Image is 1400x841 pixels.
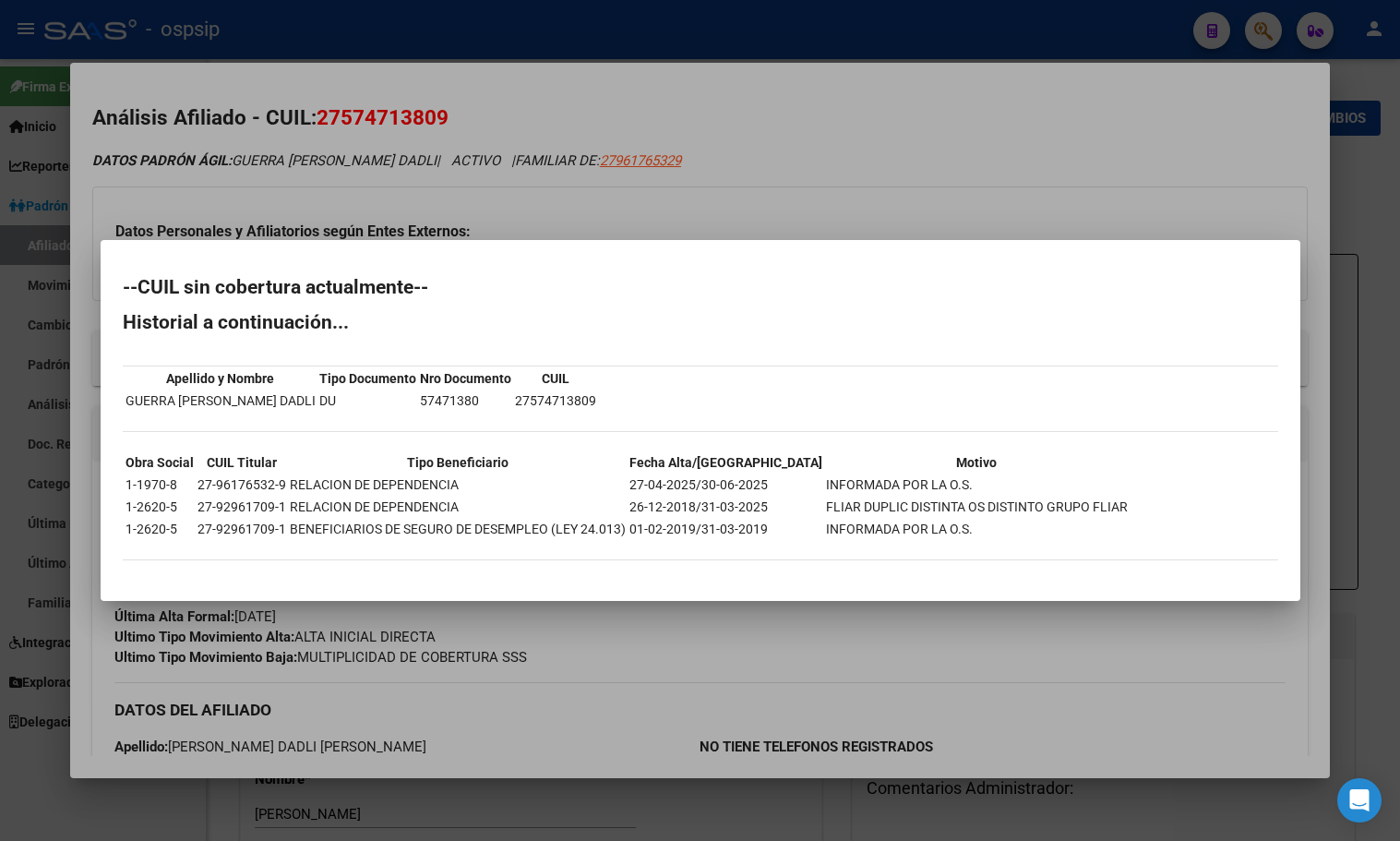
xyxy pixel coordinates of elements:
[628,497,823,517] td: 26-12-2018/31-03-2025
[825,497,1129,517] td: FLIAR DUPLIC DISTINTA OS DISTINTO GRUPO FLIAR
[197,475,287,495] td: 27-96176532-9
[123,313,1278,331] h2: Historial a continuación...
[514,390,597,411] td: 27574713809
[318,368,417,389] th: Tipo Documento
[825,519,1129,539] td: INFORMADA POR LA O.S.
[197,519,287,539] td: 27-92961709-1
[825,475,1129,495] td: INFORMADA POR LA O.S.
[125,452,195,473] th: Obra Social
[125,368,317,389] th: Apellido y Nombre
[289,519,627,539] td: BENEFICIARIOS DE SEGURO DE DESEMPLEO (LEY 24.013)
[628,452,823,473] th: Fecha Alta/[GEOGRAPHIC_DATA]
[318,390,417,411] td: DU
[628,519,823,539] td: 01-02-2019/31-03-2019
[628,475,823,495] td: 27-04-2025/30-06-2025
[125,497,195,517] td: 1-2620-5
[419,368,512,389] th: Nro Documento
[197,497,287,517] td: 27-92961709-1
[825,452,1129,473] th: Motivo
[514,368,597,389] th: CUIL
[419,390,512,411] td: 57471380
[125,519,195,539] td: 1-2620-5
[289,497,627,517] td: RELACION DE DEPENDENCIA
[125,475,195,495] td: 1-1970-8
[123,278,1278,296] h2: --CUIL sin cobertura actualmente--
[289,452,627,473] th: Tipo Beneficiario
[125,390,317,411] td: GUERRA [PERSON_NAME] DADLI
[197,452,287,473] th: CUIL Titular
[289,475,627,495] td: RELACION DE DEPENDENCIA
[1337,778,1382,823] div: Open Intercom Messenger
